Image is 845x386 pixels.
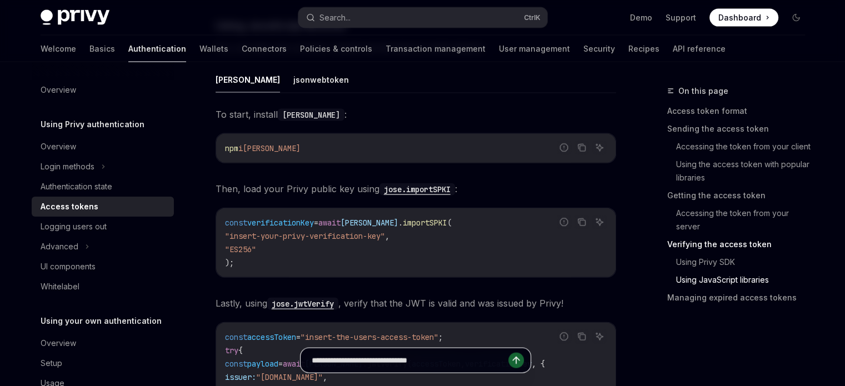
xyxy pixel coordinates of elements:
[592,215,607,229] button: Ask AI
[225,258,234,268] span: );
[225,143,238,153] span: npm
[41,200,98,213] div: Access tokens
[318,218,341,228] span: await
[676,253,814,271] a: Using Privy SDK
[41,260,96,273] div: UI components
[667,235,814,253] a: Verifying the access token
[32,257,174,277] a: UI components
[667,120,814,138] a: Sending the access token
[678,84,728,98] span: On this page
[216,295,616,311] span: Lastly, using , verify that the JWT is valid and was issued by Privy!
[385,231,389,241] span: ,
[41,36,76,62] a: Welcome
[403,218,447,228] span: importSPKI
[41,240,78,253] div: Advanced
[676,138,814,156] a: Accessing the token from your client
[447,218,452,228] span: (
[676,271,814,289] a: Using JavaScript libraries
[267,298,338,309] a: jose.jwtVerify
[709,9,778,27] a: Dashboard
[41,357,62,370] div: Setup
[32,353,174,373] a: Setup
[341,218,398,228] span: [PERSON_NAME]
[216,107,616,122] span: To start, install :
[298,8,547,28] button: Search...CtrlK
[630,12,652,23] a: Demo
[32,80,174,100] a: Overview
[557,329,571,344] button: Report incorrect code
[319,11,351,24] div: Search...
[216,181,616,197] span: Then, load your Privy public key using :
[41,140,76,153] div: Overview
[524,13,541,22] span: Ctrl K
[398,218,403,228] span: .
[32,137,174,157] a: Overview
[676,156,814,187] a: Using the access token with popular libraries
[225,244,256,254] span: "ES256"
[673,36,726,62] a: API reference
[247,218,314,228] span: verificationKey
[574,215,589,229] button: Copy the contents from the code block
[293,67,349,93] button: jsonwebtoken
[438,332,443,342] span: ;
[499,36,570,62] a: User management
[508,352,524,368] button: Send message
[379,183,455,194] a: jose.importSPKI
[41,10,109,26] img: dark logo
[666,12,696,23] a: Support
[247,332,296,342] span: accessToken
[314,218,318,228] span: =
[242,36,287,62] a: Connectors
[557,141,571,155] button: Report incorrect code
[225,332,247,342] span: const
[32,197,174,217] a: Access tokens
[787,9,805,27] button: Toggle dark mode
[225,218,247,228] span: const
[216,67,280,93] button: [PERSON_NAME]
[628,36,659,62] a: Recipes
[32,217,174,237] a: Logging users out
[41,160,94,173] div: Login methods
[386,36,486,62] a: Transaction management
[592,141,607,155] button: Ask AI
[238,143,243,153] span: i
[243,143,301,153] span: [PERSON_NAME]
[32,277,174,297] a: Whitelabel
[32,333,174,353] a: Overview
[296,332,301,342] span: =
[574,141,589,155] button: Copy the contents from the code block
[41,280,79,293] div: Whitelabel
[32,177,174,197] a: Authentication state
[301,332,438,342] span: "insert-the-users-access-token"
[267,298,338,310] code: jose.jwtVerify
[41,220,107,233] div: Logging users out
[278,109,344,121] code: [PERSON_NAME]
[41,83,76,97] div: Overview
[557,215,571,229] button: Report incorrect code
[41,180,112,193] div: Authentication state
[225,231,385,241] span: "insert-your-privy-verification-key"
[676,204,814,235] a: Accessing the token from your server
[41,118,144,131] h5: Using Privy authentication
[41,337,76,350] div: Overview
[667,187,814,204] a: Getting the access token
[128,36,186,62] a: Authentication
[592,329,607,344] button: Ask AI
[667,289,814,307] a: Managing expired access tokens
[379,183,455,195] code: jose.importSPKI
[41,314,162,328] h5: Using your own authentication
[583,36,615,62] a: Security
[574,329,589,344] button: Copy the contents from the code block
[199,36,228,62] a: Wallets
[667,102,814,120] a: Access token format
[718,12,761,23] span: Dashboard
[89,36,115,62] a: Basics
[300,36,372,62] a: Policies & controls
